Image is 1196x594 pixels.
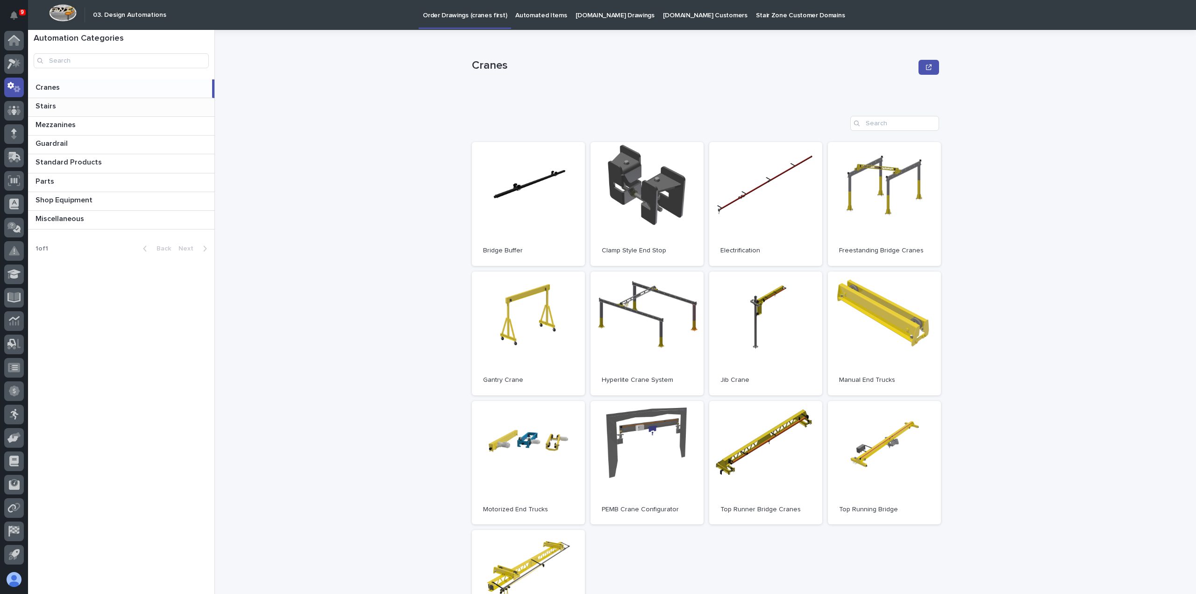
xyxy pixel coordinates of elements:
a: Top Running Bridge [828,401,941,525]
a: Bridge Buffer [472,142,585,266]
img: Workspace Logo [49,4,77,21]
p: Cranes [36,81,62,92]
p: PEMB Crane Configurator [602,506,692,514]
p: Stairs [36,100,58,111]
h1: Automation Categories [34,34,209,44]
p: Gantry Crane [483,376,574,384]
p: Motorized End Trucks [483,506,574,514]
a: MiscellaneousMiscellaneous [28,211,214,229]
p: Freestanding Bridge Cranes [839,247,930,255]
input: Search [850,116,939,131]
p: Parts [36,175,56,186]
p: Electrification [720,247,811,255]
a: Jib Crane [709,272,822,395]
a: Top Runner Bridge Cranes [709,401,822,525]
a: Shop EquipmentShop Equipment [28,192,214,211]
p: Jib Crane [720,376,811,384]
a: Hyperlite Crane System [591,272,704,395]
a: Standard ProductsStandard Products [28,154,214,173]
p: Bridge Buffer [483,247,574,255]
a: Clamp Style End Stop [591,142,704,266]
button: Back [135,244,175,253]
p: Miscellaneous [36,213,86,223]
a: GuardrailGuardrail [28,136,214,154]
a: PartsParts [28,173,214,192]
p: 1 of 1 [28,237,56,260]
div: Notifications9 [12,11,24,26]
p: Manual End Trucks [839,376,930,384]
input: Search [34,53,209,68]
a: CranesCranes [28,79,214,98]
a: MezzaninesMezzanines [28,117,214,136]
a: Freestanding Bridge Cranes [828,142,941,266]
button: users-avatar [4,570,24,589]
p: Shop Equipment [36,194,94,205]
p: Standard Products [36,156,104,167]
p: 9 [21,9,24,15]
p: Mezzanines [36,119,78,129]
p: Hyperlite Crane System [602,376,692,384]
p: Top Running Bridge [839,506,930,514]
p: Cranes [472,59,915,72]
a: Manual End Trucks [828,272,941,395]
p: Clamp Style End Stop [602,247,692,255]
a: Electrification [709,142,822,266]
button: Notifications [4,6,24,25]
a: Gantry Crane [472,272,585,395]
p: Top Runner Bridge Cranes [720,506,811,514]
h2: 03. Design Automations [93,11,166,19]
a: StairsStairs [28,98,214,117]
a: PEMB Crane Configurator [591,401,704,525]
span: Back [151,245,171,252]
p: Guardrail [36,137,70,148]
a: Motorized End Trucks [472,401,585,525]
button: Next [175,244,214,253]
span: Next [178,245,199,252]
